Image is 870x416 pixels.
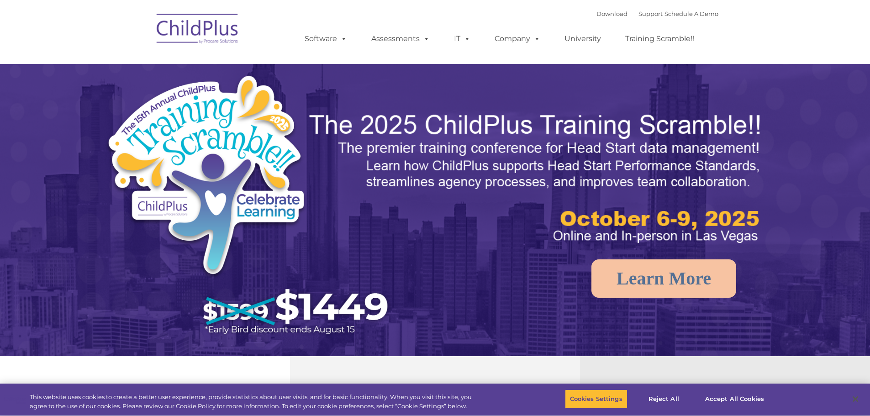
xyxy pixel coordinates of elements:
[152,7,243,53] img: ChildPlus by Procare Solutions
[616,30,703,48] a: Training Scramble!!
[485,30,549,48] a: Company
[30,393,479,411] div: This website uses cookies to create a better user experience, provide statistics about user visit...
[565,390,627,409] button: Cookies Settings
[591,259,736,298] a: Learn More
[127,60,155,67] span: Last name
[664,10,718,17] a: Schedule A Demo
[127,98,166,105] span: Phone number
[638,10,663,17] a: Support
[445,30,480,48] a: IT
[555,30,610,48] a: University
[845,389,865,409] button: Close
[596,10,627,17] a: Download
[596,10,718,17] font: |
[700,390,769,409] button: Accept All Cookies
[362,30,439,48] a: Assessments
[295,30,356,48] a: Software
[635,390,692,409] button: Reject All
